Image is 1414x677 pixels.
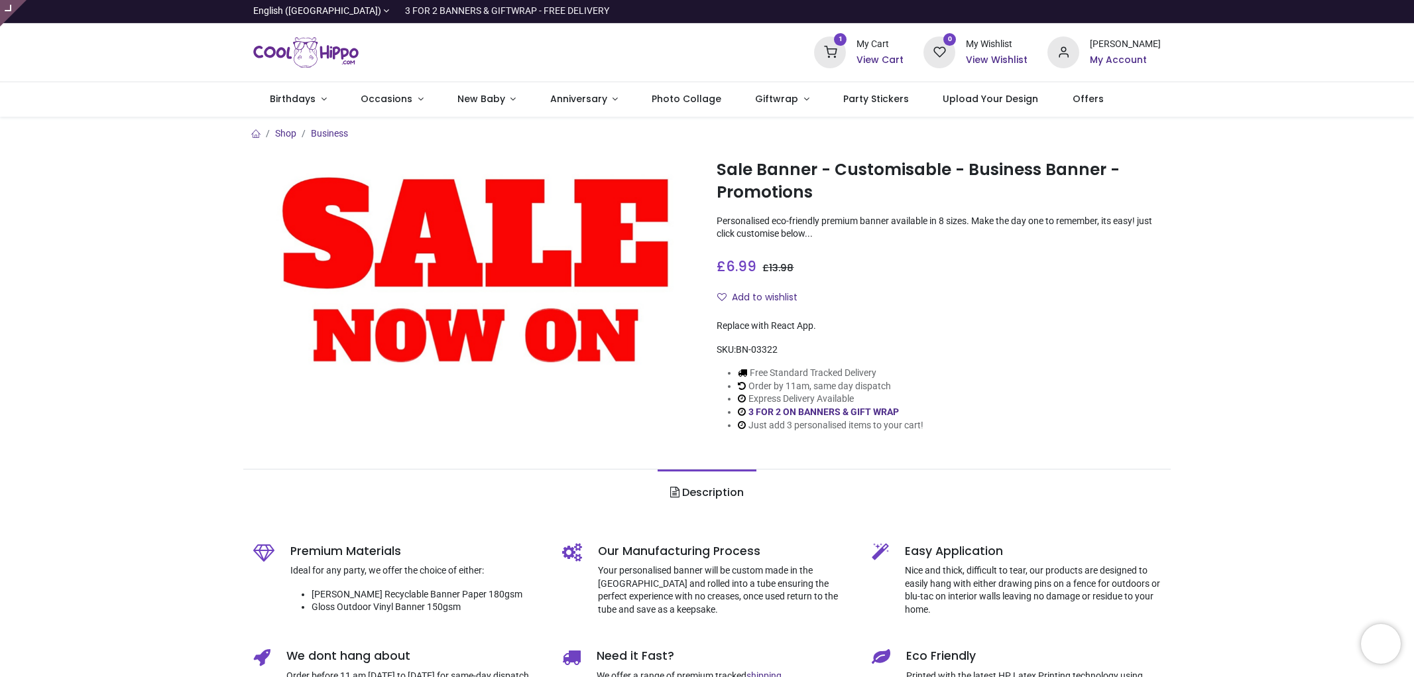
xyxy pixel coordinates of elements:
span: Party Stickers [843,92,909,105]
span: £ [762,261,794,275]
a: Birthdays [253,82,344,117]
i: Add to wishlist [717,292,727,302]
a: Logo of Cool Hippo [253,34,359,71]
iframe: Customer reviews powered by Trustpilot [882,5,1161,18]
span: 13.98 [769,261,794,275]
h5: Our Manufacturing Process [598,543,852,560]
a: Anniversary [533,82,635,117]
span: Birthdays [270,92,316,105]
li: Express Delivery Available [738,393,923,406]
span: Upload Your Design [943,92,1038,105]
span: New Baby [457,92,505,105]
sup: 0 [943,33,956,46]
span: Offers [1073,92,1104,105]
a: Occasions [343,82,440,117]
div: My Cart [856,38,904,51]
h5: We dont hang about [286,648,543,664]
span: BN-03322 [736,344,778,355]
a: New Baby [440,82,533,117]
a: View Wishlist [966,54,1028,67]
h5: Premium Materials [290,543,543,560]
a: 1 [814,46,846,57]
h5: Eco Friendly [906,648,1161,664]
h5: Easy Application [905,543,1161,560]
a: View Cart [856,54,904,67]
li: [PERSON_NAME] Recyclable Banner Paper 180gsm [312,588,543,601]
a: 0 [923,46,955,57]
span: Photo Collage [652,92,721,105]
sup: 1 [834,33,847,46]
p: Personalised eco-friendly premium banner available in 8 sizes. Make the day one to remember, its ... [717,215,1161,241]
span: Occasions [361,92,412,105]
span: Anniversary [550,92,607,105]
span: Giftwrap [755,92,798,105]
div: Replace with React App. [717,320,1161,333]
p: Ideal for any party, we offer the choice of either: [290,564,543,578]
button: Add to wishlistAdd to wishlist [717,286,809,309]
li: Free Standard Tracked Delivery [738,367,923,380]
img: Cool Hippo [253,34,359,71]
div: [PERSON_NAME] [1090,38,1161,51]
a: Description [658,469,756,516]
h5: Need it Fast? [597,648,852,664]
a: English ([GEOGRAPHIC_DATA]) [253,5,390,18]
div: SKU: [717,343,1161,357]
a: 3 FOR 2 ON BANNERS & GIFT WRAP [748,406,899,417]
p: Your personalised banner will be custom made in the [GEOGRAPHIC_DATA] and rolled into a tube ensu... [598,564,852,616]
img: Sale Banner - Customisable - Business Banner - Promotions [253,156,697,377]
span: £ [717,257,756,276]
span: 6.99 [726,257,756,276]
iframe: Brevo live chat [1361,624,1401,664]
div: My Wishlist [966,38,1028,51]
p: Nice and thick, difficult to tear, our products are designed to easily hang with either drawing p... [905,564,1161,616]
li: Order by 11am, same day dispatch [738,380,923,393]
li: Gloss Outdoor Vinyl Banner 150gsm [312,601,543,614]
li: Just add 3 personalised items to your cart! [738,419,923,432]
div: 3 FOR 2 BANNERS & GIFTWRAP - FREE DELIVERY [405,5,609,18]
a: My Account [1090,54,1161,67]
h1: Sale Banner - Customisable - Business Banner - Promotions [717,158,1161,204]
a: Business [311,128,348,139]
a: Shop [275,128,296,139]
a: Giftwrap [738,82,827,117]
